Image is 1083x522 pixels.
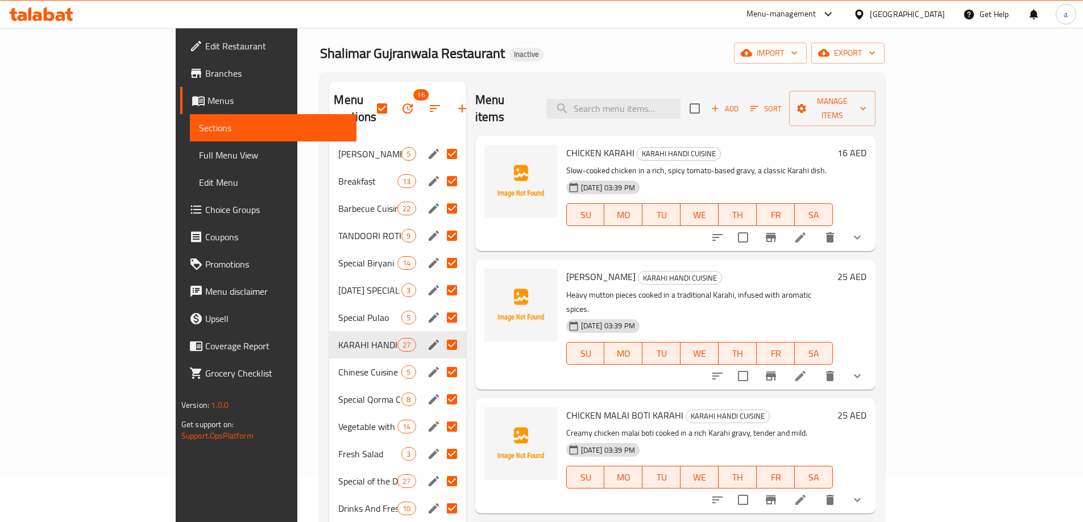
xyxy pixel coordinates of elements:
[397,256,416,270] div: items
[338,147,401,161] span: [PERSON_NAME]
[421,95,449,122] span: Sort sections
[685,207,714,223] span: WE
[413,89,428,101] span: 16
[642,342,680,365] button: TU
[397,174,416,188] div: items
[743,46,798,60] span: import
[180,250,356,278] a: Promotions
[401,283,416,297] div: items
[329,413,466,440] div: Vegetable with Meat14edit
[637,147,720,160] span: KARAHI HANDI CUISINE
[484,269,557,341] img: MUTTON KARAHI
[870,8,945,20] div: [GEOGRAPHIC_DATA]
[844,224,871,251] button: show more
[837,145,866,161] h6: 16 AED
[704,362,731,390] button: sort-choices
[190,114,356,141] a: Sections
[757,486,785,513] button: Branch-specific-item
[685,469,714,486] span: WE
[1064,8,1068,20] span: a
[795,342,833,365] button: SA
[181,398,209,412] span: Version:
[401,365,416,379] div: items
[709,102,740,115] span: Add
[799,469,828,486] span: SA
[329,331,466,358] div: KARAHI HANDI CUISINE27edit
[208,94,347,107] span: Menus
[576,320,640,331] span: [DATE] 03:39 PM
[180,60,356,87] a: Branches
[576,182,640,193] span: [DATE] 03:39 PM
[731,488,755,512] span: Select to update
[397,502,416,515] div: items
[338,420,397,433] span: Vegetable with Meat
[707,100,743,118] span: Add item
[798,94,866,123] span: Manage items
[211,398,229,412] span: 1.0.0
[757,466,795,488] button: FR
[820,46,875,60] span: export
[844,362,871,390] button: show more
[566,203,605,226] button: SU
[320,40,505,66] span: Shalimar Gujranwala Restaurant
[816,486,844,513] button: delete
[647,469,676,486] span: TU
[394,95,421,122] span: Bulk update
[398,176,415,187] span: 13
[731,225,755,249] span: Select to update
[338,502,397,515] span: Drinks And Fresh Juice
[205,230,347,244] span: Coupons
[205,39,347,53] span: Edit Restaurant
[338,447,401,461] span: Fresh Salad
[329,358,466,386] div: Chinese Cuisine5edit
[338,338,397,352] span: KARAHI HANDI CUISINE
[338,365,401,379] span: Chinese Cuisine
[761,345,790,362] span: FR
[199,121,347,135] span: Sections
[205,312,347,325] span: Upsell
[180,332,356,360] a: Coverage Report
[338,392,401,406] span: Special Qorma Cuisine
[425,418,442,435] button: edit
[604,342,642,365] button: MO
[338,256,397,270] span: Special Biryani
[181,428,254,443] a: Support.OpsPlatform
[743,100,789,118] span: Sort items
[799,345,828,362] span: SA
[398,503,415,514] span: 10
[338,229,401,243] span: TANDOORI ROTI & NAAN
[402,231,415,241] span: 9
[199,176,347,189] span: Edit Menu
[723,469,752,486] span: TH
[190,141,356,169] a: Full Menu View
[329,386,466,413] div: Special Qorma Cuisine8edit
[642,466,680,488] button: TU
[402,449,415,460] span: 3
[604,203,642,226] button: MO
[180,278,356,305] a: Menu disclaimer
[757,342,795,365] button: FR
[609,469,638,486] span: MO
[794,493,807,507] a: Edit menu item
[566,288,833,316] p: Heavy mutton pieces cooked in a traditional Karahi, infused with aromatic spices.
[205,339,347,353] span: Coverage Report
[748,100,785,118] button: Sort
[398,340,415,350] span: 27
[180,305,356,332] a: Upsell
[566,407,683,424] span: CHICKEN MALAI BOTI KARAHI
[425,500,442,517] button: edit
[398,421,415,432] span: 14
[794,369,807,383] a: Edit menu item
[647,345,676,362] span: TU
[401,229,416,243] div: items
[205,285,347,298] span: Menu disclaimer
[566,466,605,488] button: SU
[329,140,466,168] div: [PERSON_NAME]5edit
[731,364,755,388] span: Select to update
[425,227,442,244] button: edit
[199,148,347,162] span: Full Menu View
[180,360,356,387] a: Grocery Checklist
[190,169,356,196] a: Edit Menu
